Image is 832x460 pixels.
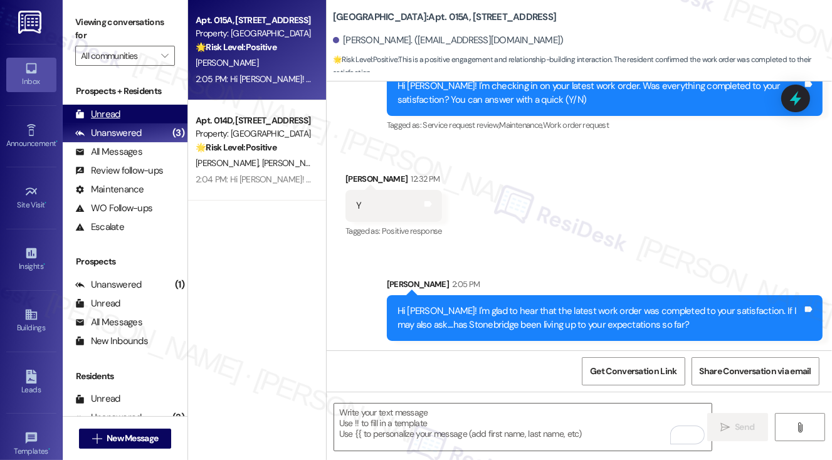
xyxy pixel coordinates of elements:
div: (2) [169,408,187,427]
img: ResiDesk Logo [18,11,44,34]
label: Viewing conversations for [75,13,175,46]
div: Y [356,199,361,212]
span: Maintenance , [500,120,543,130]
div: Prospects [63,255,187,268]
span: Service request review , [423,120,499,130]
div: Apt. 015A, [STREET_ADDRESS] [196,14,312,27]
span: • [56,137,58,146]
i:  [796,422,805,432]
span: Send [735,421,754,434]
div: Maintenance [75,183,144,196]
b: [GEOGRAPHIC_DATA]: Apt. 015A, [STREET_ADDRESS] [333,11,556,24]
div: Review follow-ups [75,164,163,177]
div: New Inbounds [75,335,148,348]
div: Property: [GEOGRAPHIC_DATA] [196,27,312,40]
i:  [161,51,168,61]
div: Unread [75,392,120,405]
div: Tagged as: [345,222,442,240]
i:  [720,422,730,432]
div: [PERSON_NAME] [345,172,442,190]
a: Site Visit • [6,181,56,215]
button: Get Conversation Link [582,357,685,385]
div: (3) [169,123,187,143]
button: Send [707,413,768,441]
div: 12:32 PM [408,172,440,186]
div: [PERSON_NAME]. ([EMAIL_ADDRESS][DOMAIN_NAME]) [333,34,564,47]
span: • [45,199,47,207]
div: Apt. 014D, [STREET_ADDRESS] [196,114,312,127]
div: Prospects + Residents [63,85,187,98]
a: Insights • [6,243,56,276]
div: [PERSON_NAME] [387,278,823,295]
span: Positive response [382,226,442,236]
div: Unread [75,297,120,310]
button: New Message [79,429,172,449]
span: : This is a positive engagement and relationship-building interaction. The resident confirmed the... [333,53,832,80]
a: Buildings [6,304,56,338]
div: Residents [63,370,187,383]
span: Get Conversation Link [590,365,677,378]
span: [PERSON_NAME] [196,57,258,68]
span: [PERSON_NAME] [196,157,262,169]
div: (1) [172,275,187,295]
input: All communities [81,46,155,66]
div: Hi [PERSON_NAME]! I'm checking in on your latest work order. Was everything completed to your sat... [398,80,803,107]
div: Unanswered [75,278,142,291]
a: Inbox [6,58,56,91]
div: Tagged as: [387,116,823,134]
div: 2:05 PM [449,278,480,291]
span: • [43,260,45,269]
div: Escalate [75,221,124,234]
a: Leads [6,366,56,400]
strong: 🌟 Risk Level: Positive [333,55,398,65]
div: All Messages [75,145,142,159]
span: Work order request [543,120,609,130]
div: WO Follow-ups [75,202,152,215]
span: • [48,445,50,454]
i:  [92,434,102,444]
div: All Messages [75,316,142,329]
textarea: To enrich screen reader interactions, please activate Accessibility in Grammarly extension settings [334,404,712,451]
span: [PERSON_NAME] [262,157,325,169]
div: Hi [PERSON_NAME]! I'm glad to hear that the latest work order was completed to your satisfaction.... [398,305,803,332]
span: New Message [107,432,158,445]
strong: 🌟 Risk Level: Positive [196,142,276,153]
span: Share Conversation via email [700,365,811,378]
button: Share Conversation via email [692,357,819,385]
div: Unanswered [75,411,142,424]
div: Property: [GEOGRAPHIC_DATA] [196,127,312,140]
div: Unread [75,108,120,121]
div: Unanswered [75,127,142,140]
strong: 🌟 Risk Level: Positive [196,41,276,53]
